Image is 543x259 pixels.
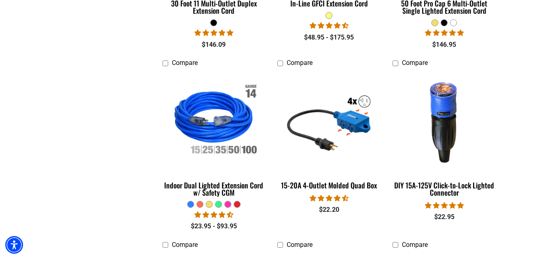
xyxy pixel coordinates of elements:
[163,221,266,231] div: $23.95 - $93.95
[278,75,380,168] img: 15-20A 4-Outlet Molded Quad Box
[393,40,496,50] div: $146.95
[393,182,496,196] div: DIY 15A-125V Click-to-Lock Lighted Connector
[277,205,380,215] div: $22.20
[172,59,198,67] span: Compare
[194,29,233,37] span: 5.00 stars
[163,71,266,201] a: Indoor Dual Lighted Extension Cord w/ Safety CGM Indoor Dual Lighted Extension Cord w/ Safety CGM
[163,75,265,168] img: Indoor Dual Lighted Extension Cord w/ Safety CGM
[393,75,495,168] img: DIY 15A-125V Click-to-Lock Lighted Connector
[172,241,198,249] span: Compare
[287,241,313,249] span: Compare
[277,182,380,189] div: 15-20A 4-Outlet Molded Quad Box
[194,211,233,219] span: 4.40 stars
[425,29,464,37] span: 4.80 stars
[310,194,349,202] span: 4.47 stars
[287,59,313,67] span: Compare
[402,59,428,67] span: Compare
[5,236,23,254] div: Accessibility Menu
[163,182,266,196] div: Indoor Dual Lighted Extension Cord w/ Safety CGM
[310,22,349,29] span: 4.62 stars
[402,241,428,249] span: Compare
[163,40,266,50] div: $146.09
[393,212,496,222] div: $22.95
[277,33,380,42] div: $48.95 - $175.95
[277,71,380,194] a: 15-20A 4-Outlet Molded Quad Box 15-20A 4-Outlet Molded Quad Box
[425,202,464,209] span: 4.84 stars
[393,71,496,201] a: DIY 15A-125V Click-to-Lock Lighted Connector DIY 15A-125V Click-to-Lock Lighted Connector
